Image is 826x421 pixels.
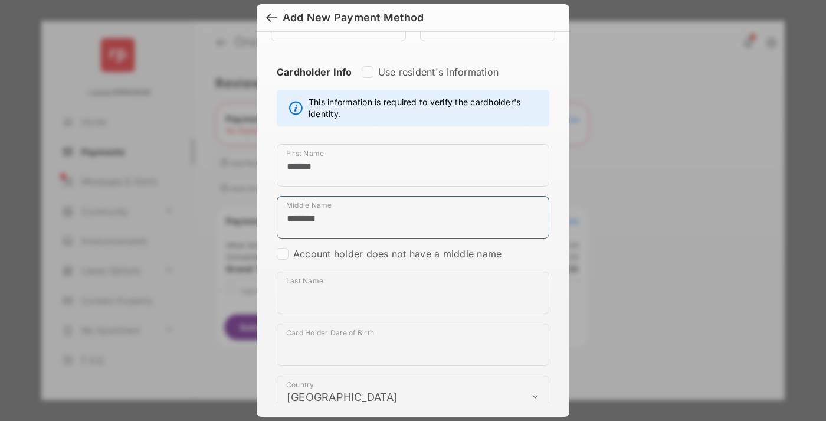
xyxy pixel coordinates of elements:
label: Account holder does not have a middle name [293,248,501,260]
div: Add New Payment Method [283,11,424,24]
span: This information is required to verify the cardholder's identity. [309,96,543,120]
label: Use resident's information [378,66,499,78]
strong: Cardholder Info [277,66,352,99]
div: payment_method_screening[postal_addresses][country] [277,376,549,418]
